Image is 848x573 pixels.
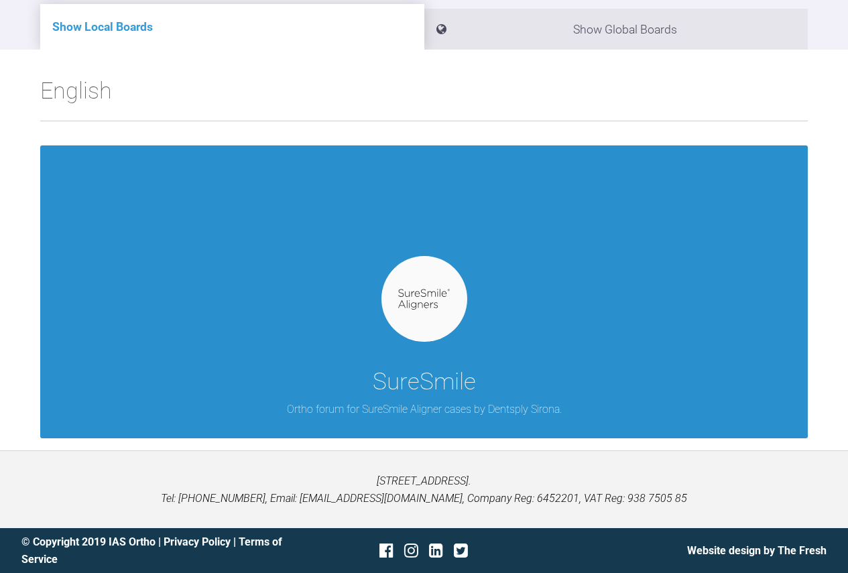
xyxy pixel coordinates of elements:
[40,144,808,437] a: SureSmileOrtho forum for SureSmile Aligner cases by Dentsply Sirona.
[164,535,231,548] a: Privacy Policy
[21,533,290,568] div: © Copyright 2019 IAS Ortho | |
[21,472,827,507] p: [STREET_ADDRESS]. Tel: [PHONE_NUMBER], Email: [EMAIL_ADDRESS][DOMAIN_NAME], Company Reg: 6452201,...
[398,289,450,310] img: suresmile.935bb804.svg
[40,72,808,121] h2: English
[373,363,476,401] div: SureSmile
[424,9,808,50] li: Show Global Boards
[21,535,282,566] a: Terms of Service
[287,401,562,418] p: Ortho forum for SureSmile Aligner cases by Dentsply Sirona.
[687,544,827,557] a: Website design by The Fresh
[40,4,424,50] li: Show Local Boards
